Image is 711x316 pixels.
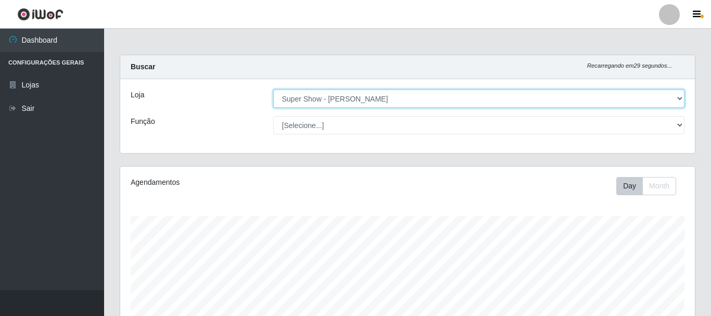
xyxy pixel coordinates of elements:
[616,177,676,195] div: First group
[616,177,684,195] div: Toolbar with button groups
[131,116,155,127] label: Função
[17,8,64,21] img: CoreUI Logo
[131,90,144,100] label: Loja
[587,62,672,69] i: Recarregando em 29 segundos...
[616,177,643,195] button: Day
[131,177,352,188] div: Agendamentos
[131,62,155,71] strong: Buscar
[642,177,676,195] button: Month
